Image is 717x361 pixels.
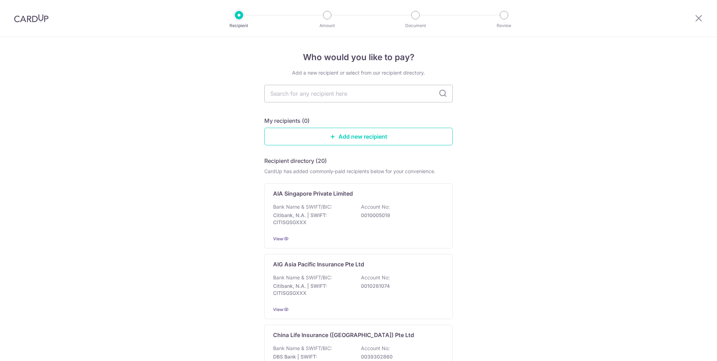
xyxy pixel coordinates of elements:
p: Recipient [213,22,265,29]
p: Document [389,22,441,29]
p: China Life Insurance ([GEOGRAPHIC_DATA]) Pte Ltd [273,331,414,339]
h4: Who would you like to pay? [264,51,453,64]
p: Citibank, N.A. | SWIFT: CITISGSGXXX [273,283,352,297]
p: AIA Singapore Private Limited [273,189,353,198]
p: 0010005019 [361,212,440,219]
p: Account No: [361,203,390,210]
p: Bank Name & SWIFT/BIC: [273,203,332,210]
input: Search for any recipient here [264,85,453,102]
p: Review [478,22,530,29]
p: 0010261074 [361,283,440,290]
div: Add a new recipient or select from our recipient directory. [264,69,453,76]
a: Add new recipient [264,128,453,145]
img: CardUp [14,14,49,23]
div: CardUp has added commonly-paid recipients below for your convenience. [264,168,453,175]
p: Citibank, N.A. | SWIFT: CITISGSGXXX [273,212,352,226]
a: View [273,307,283,312]
h5: My recipients (0) [264,116,310,125]
p: Account No: [361,274,390,281]
p: Account No: [361,345,390,352]
p: Amount [301,22,353,29]
a: View [273,236,283,241]
h5: Recipient directory (20) [264,157,327,165]
p: AIG Asia Pacific Insurance Pte Ltd [273,260,364,268]
p: Bank Name & SWIFT/BIC: [273,345,332,352]
p: Bank Name & SWIFT/BIC: [273,274,332,281]
p: 0039302860 [361,353,440,360]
